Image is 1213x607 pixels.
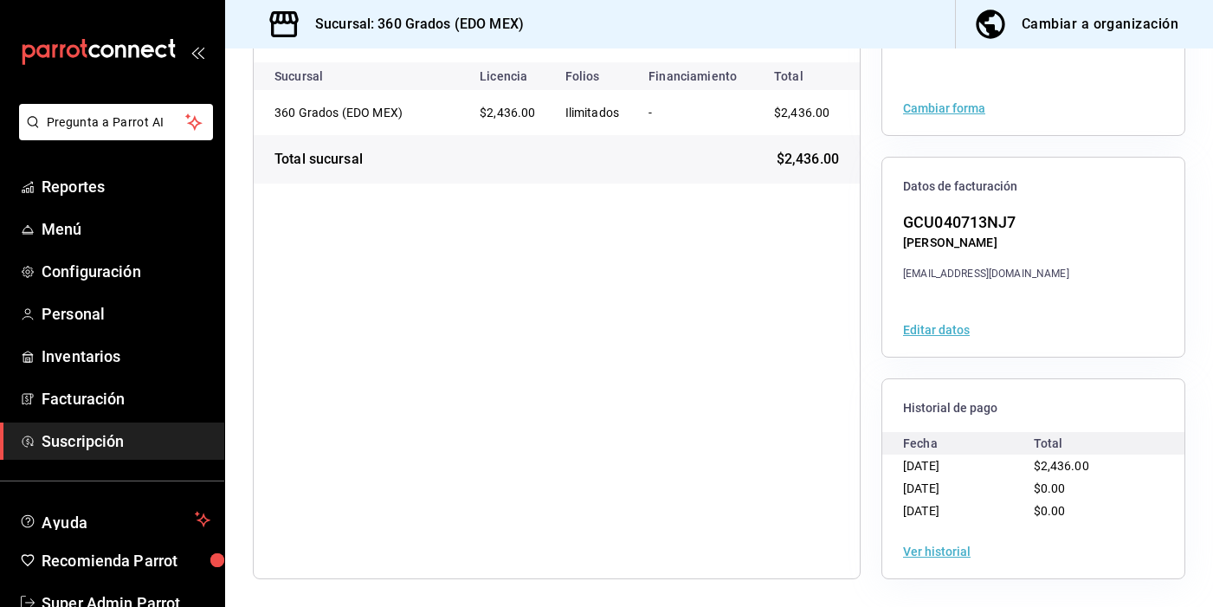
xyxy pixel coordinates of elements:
span: $2,436.00 [1034,459,1089,473]
div: Sucursal [274,69,370,83]
a: Pregunta a Parrot AI [12,126,213,144]
span: $2,436.00 [480,106,535,119]
span: Ayuda [42,509,188,530]
div: [EMAIL_ADDRESS][DOMAIN_NAME] [903,266,1069,281]
span: $2,436.00 [774,106,829,119]
button: Cambiar forma [903,102,985,114]
div: [PERSON_NAME] [903,234,1069,252]
span: Inventarios [42,345,210,368]
span: Suscripción [42,429,210,453]
td: Ilimitados [552,90,636,135]
th: Licencia [466,62,551,90]
span: Pregunta a Parrot AI [47,113,186,132]
span: Personal [42,302,210,326]
button: Editar datos [903,324,970,336]
span: Recomienda Parrot [42,549,210,572]
button: open_drawer_menu [190,45,204,59]
div: [DATE] [903,455,1034,477]
th: Financiamiento [635,62,753,90]
span: Historial de pago [903,400,1164,417]
th: Total [753,62,860,90]
div: Fecha [903,432,1034,455]
div: Cambiar a organización [1022,12,1178,36]
div: [DATE] [903,477,1034,500]
div: 360 Grados (EDO MEX) [274,104,448,121]
span: Reportes [42,175,210,198]
span: $0.00 [1034,504,1066,518]
h3: Sucursal: 360 Grados (EDO MEX) [301,14,524,35]
span: Facturación [42,387,210,410]
span: $0.00 [1034,481,1066,495]
th: Folios [552,62,636,90]
div: Total [1034,432,1165,455]
button: Ver historial [903,546,971,558]
span: Configuración [42,260,210,283]
span: Menú [42,217,210,241]
div: Total sucursal [274,149,363,170]
td: - [635,90,753,135]
button: Pregunta a Parrot AI [19,104,213,140]
div: [DATE] [903,500,1034,522]
span: Datos de facturación [903,178,1164,195]
div: GCU040713NJ7 [903,210,1069,234]
span: $2,436.00 [777,149,839,170]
